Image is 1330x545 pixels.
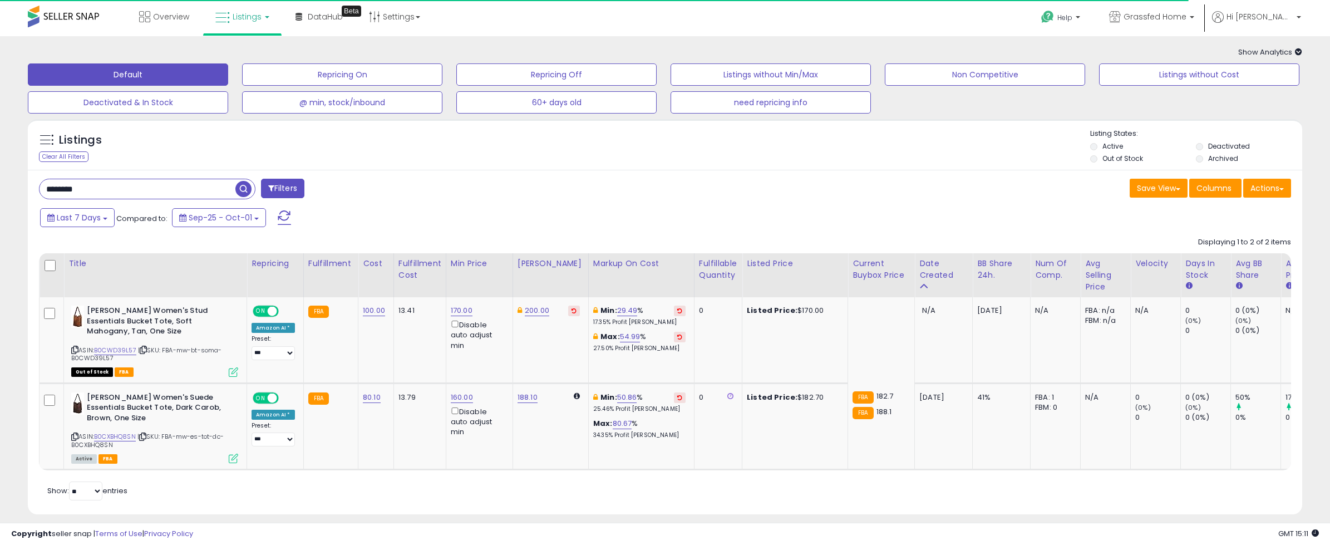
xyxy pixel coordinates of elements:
div: 0 (0%) [1235,306,1280,316]
span: N/A [922,305,935,316]
div: 41% [977,392,1022,402]
a: 200.00 [525,305,549,316]
a: Terms of Use [95,528,142,539]
small: Avg BB Share. [1235,281,1242,291]
small: FBA [853,391,873,404]
a: Hi [PERSON_NAME] [1212,11,1301,36]
div: FBM: n/a [1085,316,1122,326]
span: Hi [PERSON_NAME] [1226,11,1293,22]
a: 80.67 [613,418,632,429]
b: Listed Price: [747,392,797,402]
span: DataHub [308,11,343,22]
small: (0%) [1235,316,1251,325]
div: N/A [1135,306,1172,316]
small: Days In Stock. [1185,281,1192,291]
div: N/A [1085,392,1122,402]
span: All listings currently available for purchase on Amazon [71,454,97,464]
div: 50% [1235,392,1280,402]
div: 0 (0%) [1185,413,1230,423]
div: FBA: 1 [1035,392,1072,402]
button: Non Competitive [885,63,1085,86]
div: 0 (0%) [1185,392,1230,402]
span: Last 7 Days [57,212,101,223]
button: 60+ days old [456,91,657,114]
div: % [593,392,686,413]
div: % [593,419,686,439]
a: 29.49 [617,305,638,316]
button: Filters [261,179,304,198]
div: Cost [363,258,389,269]
div: Avg BB Share [1235,258,1276,281]
img: 31OE0G7qgqL._SL40_.jpg [71,306,84,328]
div: Title [68,258,242,269]
div: Days In Stock [1185,258,1226,281]
div: 0 [1135,413,1180,423]
a: Help [1032,2,1091,36]
div: 13.41 [398,306,437,316]
button: Listings without Cost [1099,63,1299,86]
span: Columns [1196,183,1232,194]
div: Date Created [919,258,968,281]
button: Default [28,63,228,86]
div: ASIN: [71,392,238,463]
span: OFF [277,307,295,316]
div: 0 [1185,306,1230,316]
a: 100.00 [363,305,385,316]
b: Listed Price: [747,305,797,316]
div: Min Price [451,258,508,269]
strong: Copyright [11,528,52,539]
div: Preset: [252,335,295,360]
b: [PERSON_NAME] Women's Suede Essentials Bucket Tote, Dark Carob, Brown, One Size [87,392,222,426]
a: 54.99 [620,331,641,342]
div: seller snap | | [11,529,193,539]
div: Displaying 1 to 2 of 2 items [1198,237,1291,248]
span: 182.7 [876,391,894,401]
span: Sep-25 - Oct-01 [189,212,252,223]
button: Save View [1130,179,1188,198]
div: Tooltip anchor [342,6,361,17]
small: FBA [308,306,329,318]
label: Active [1102,141,1123,151]
div: Amazon AI * [252,323,295,333]
div: 0 [699,392,733,402]
div: FBA: n/a [1085,306,1122,316]
div: 0 [1135,392,1180,402]
a: 80.10 [363,392,381,403]
div: Clear All Filters [39,151,88,162]
div: Avg Win Price [1285,258,1326,281]
button: Last 7 Days [40,208,115,227]
th: The percentage added to the cost of goods (COGS) that forms the calculator for Min & Max prices. [588,253,694,297]
button: Repricing On [242,63,442,86]
span: FBA [115,367,134,377]
button: need repricing info [671,91,871,114]
a: B0CWD39L57 [94,346,136,355]
div: Disable auto adjust min [451,405,504,438]
small: FBA [853,407,873,419]
div: Fulfillable Quantity [699,258,737,281]
div: $182.70 [747,392,839,402]
a: 50.86 [617,392,637,403]
button: Listings without Min/Max [671,63,871,86]
div: % [593,306,686,326]
div: N/A [1035,306,1072,316]
div: Avg Selling Price [1085,258,1126,293]
div: % [593,332,686,352]
a: Privacy Policy [144,528,193,539]
label: Out of Stock [1102,154,1143,163]
span: 2025-10-9 15:11 GMT [1278,528,1319,539]
p: Listing States: [1090,129,1302,139]
div: Listed Price [747,258,843,269]
span: 188.1 [876,406,892,417]
div: $170.00 [747,306,839,316]
div: N/A [1285,306,1322,316]
div: [DATE] [919,392,964,402]
button: Columns [1189,179,1242,198]
div: FBM: 0 [1035,402,1072,413]
span: Show: entries [47,485,127,496]
span: All listings that are currently out of stock and unavailable for purchase on Amazon [71,367,113,377]
span: | SKU: FBA-mw-es-tot-dc-B0CXBHQ8SN [71,432,224,449]
b: Min: [600,392,617,402]
div: Markup on Cost [593,258,689,269]
button: Actions [1243,179,1291,198]
div: ASIN: [71,306,238,376]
